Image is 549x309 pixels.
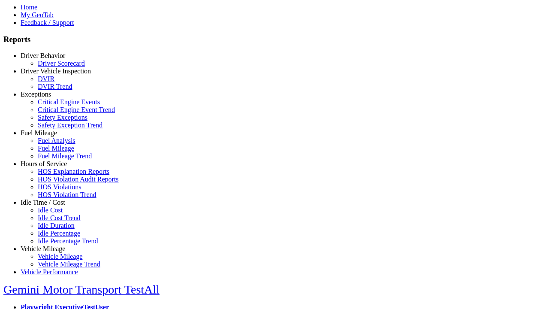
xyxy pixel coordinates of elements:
a: Vehicle Mileage Trend [38,261,100,268]
a: Vehicle Performance [21,268,78,276]
a: Idle Cost Trend [38,214,81,221]
a: Exceptions [21,91,51,98]
a: Idle Duration [38,222,75,229]
a: Idle Percentage [38,230,80,237]
a: Gemini Motor Transport TestAll [3,283,160,296]
a: HOS Violations [38,183,81,191]
a: DVIR [38,75,54,82]
a: Fuel Analysis [38,137,75,144]
a: Critical Engine Events [38,98,100,106]
a: Vehicle Mileage [38,253,82,260]
a: DVIR Trend [38,83,72,90]
a: Fuel Mileage [38,145,74,152]
a: Hours of Service [21,160,67,167]
a: HOS Violation Trend [38,191,97,198]
a: Feedback / Support [21,19,74,26]
a: Fuel Mileage [21,129,57,136]
a: Idle Cost [38,206,63,214]
a: HOS Violation Audit Reports [38,176,119,183]
h3: Reports [3,35,546,44]
a: Idle Percentage Trend [38,237,98,245]
a: Driver Behavior [21,52,65,59]
a: Critical Engine Event Trend [38,106,115,113]
a: My GeoTab [21,11,54,18]
a: Safety Exceptions [38,114,87,121]
a: Home [21,3,37,11]
a: Safety Exception Trend [38,121,103,129]
a: Idle Time / Cost [21,199,65,206]
a: Fuel Mileage Trend [38,152,92,160]
a: Driver Scorecard [38,60,85,67]
a: Driver Vehicle Inspection [21,67,91,75]
a: Vehicle Mileage [21,245,65,252]
a: HOS Explanation Reports [38,168,109,175]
